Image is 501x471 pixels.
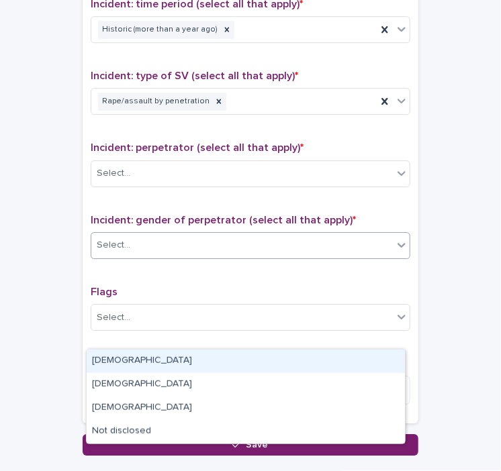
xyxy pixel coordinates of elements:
[91,70,298,81] span: Incident: type of SV (select all that apply)
[83,434,418,456] button: Save
[91,286,118,297] span: Flags
[98,93,212,111] div: Rape/assault by penetration
[87,350,405,373] div: Male
[97,311,130,325] div: Select...
[87,420,405,443] div: Not disclosed
[87,397,405,420] div: Non-binary
[97,238,130,252] div: Select...
[91,215,356,225] span: Incident: gender of perpetrator (select all that apply)
[91,142,304,153] span: Incident: perpetrator (select all that apply)
[87,373,405,397] div: Female
[246,440,269,450] span: Save
[97,166,130,180] div: Select...
[98,21,220,39] div: Historic (more than a year ago)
